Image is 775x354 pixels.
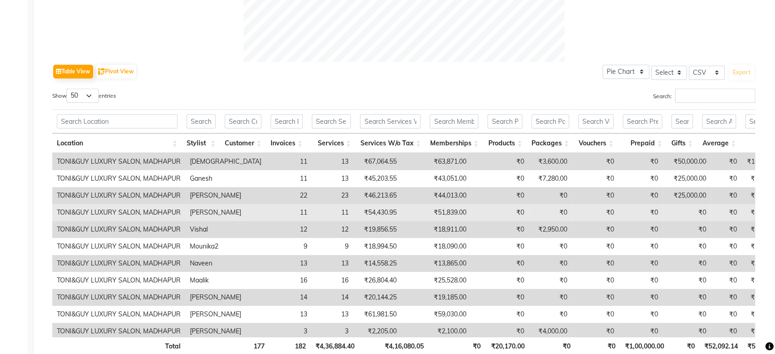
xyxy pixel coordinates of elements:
td: ₹0 [619,221,663,238]
td: ₹13,865.00 [401,255,471,272]
td: 11 [266,153,312,170]
td: ₹0 [663,289,711,306]
td: 13 [266,255,312,272]
td: 22 [266,187,312,204]
td: ₹14,558.25 [353,255,401,272]
th: Services W/o Tax: activate to sort column ascending [355,133,425,153]
td: ₹0 [471,289,529,306]
th: Products: activate to sort column ascending [483,133,526,153]
td: 16 [266,272,312,289]
td: 13 [312,306,353,323]
td: ₹0 [572,306,619,323]
td: ₹0 [572,187,619,204]
td: 11 [312,204,353,221]
input: Search Invoices [271,114,303,128]
td: 3 [312,323,353,340]
td: ₹0 [619,187,663,204]
td: ₹0 [711,289,742,306]
td: ₹0 [529,289,572,306]
th: Services: activate to sort column ascending [307,133,356,153]
input: Search Services W/o Tax [360,114,421,128]
td: TONI&GUY LUXURY SALON, MADHAPUR [52,289,185,306]
td: ₹0 [711,204,742,221]
td: [PERSON_NAME] [185,187,266,204]
td: Ganesh [185,170,266,187]
td: ₹0 [619,323,663,340]
td: ₹0 [529,204,572,221]
select: Showentries [66,88,99,103]
td: ₹2,100.00 [401,323,471,340]
label: Search: [653,88,755,103]
td: TONI&GUY LUXURY SALON, MADHAPUR [52,306,185,323]
td: ₹63,871.00 [401,153,471,170]
td: ₹25,528.00 [401,272,471,289]
td: ₹0 [619,238,663,255]
td: ₹0 [663,272,711,289]
td: ₹51,839.00 [401,204,471,221]
td: 9 [312,238,353,255]
td: ₹0 [619,153,663,170]
td: ₹18,911.00 [401,221,471,238]
td: ₹54,430.95 [353,204,401,221]
td: [PERSON_NAME] [185,323,266,340]
th: Memberships: activate to sort column ascending [425,133,483,153]
th: Vouchers: activate to sort column ascending [574,133,618,153]
td: ₹0 [572,289,619,306]
td: ₹0 [711,187,742,204]
input: Search Products [487,114,522,128]
button: Table View [53,65,93,78]
td: 3 [266,323,312,340]
td: TONI&GUY LUXURY SALON, MADHAPUR [52,221,185,238]
td: 9 [266,238,312,255]
td: ₹0 [572,272,619,289]
button: Pivot View [96,65,136,78]
th: Gifts: activate to sort column ascending [667,133,697,153]
td: ₹0 [471,153,529,170]
td: ₹0 [471,187,529,204]
td: [PERSON_NAME] [185,306,266,323]
td: 11 [266,204,312,221]
td: ₹0 [529,272,572,289]
td: ₹0 [711,306,742,323]
td: 11 [266,170,312,187]
td: TONI&GUY LUXURY SALON, MADHAPUR [52,272,185,289]
th: Invoices: activate to sort column ascending [266,133,307,153]
td: ₹7,280.00 [529,170,572,187]
td: ₹0 [529,306,572,323]
td: ₹0 [572,204,619,221]
td: ₹0 [471,272,529,289]
input: Search Average [702,114,736,128]
td: ₹0 [471,221,529,238]
td: 14 [266,289,312,306]
td: ₹0 [663,204,711,221]
td: ₹0 [572,170,619,187]
td: 16 [312,272,353,289]
input: Search Gifts [671,114,693,128]
td: ₹2,205.00 [353,323,401,340]
td: ₹3,600.00 [529,153,572,170]
td: ₹0 [711,255,742,272]
td: ₹4,000.00 [529,323,572,340]
td: ₹0 [711,170,742,187]
th: Customer: activate to sort column ascending [220,133,266,153]
input: Search: [675,88,755,103]
button: Export [729,65,754,80]
label: Show entries [52,88,116,103]
input: Search Prepaid [623,114,662,128]
td: ₹0 [619,306,663,323]
td: ₹0 [572,153,619,170]
th: Stylist: activate to sort column ascending [182,133,220,153]
td: ₹0 [619,170,663,187]
td: ₹19,856.55 [353,221,401,238]
td: ₹50,000.00 [663,153,711,170]
td: ₹0 [529,238,572,255]
td: ₹0 [529,255,572,272]
td: ₹0 [471,255,529,272]
td: ₹43,051.00 [401,170,471,187]
td: ₹45,203.55 [353,170,401,187]
td: 13 [312,170,353,187]
td: [PERSON_NAME] [185,204,266,221]
td: ₹0 [572,255,619,272]
td: ₹2,950.00 [529,221,572,238]
td: ₹0 [471,204,529,221]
